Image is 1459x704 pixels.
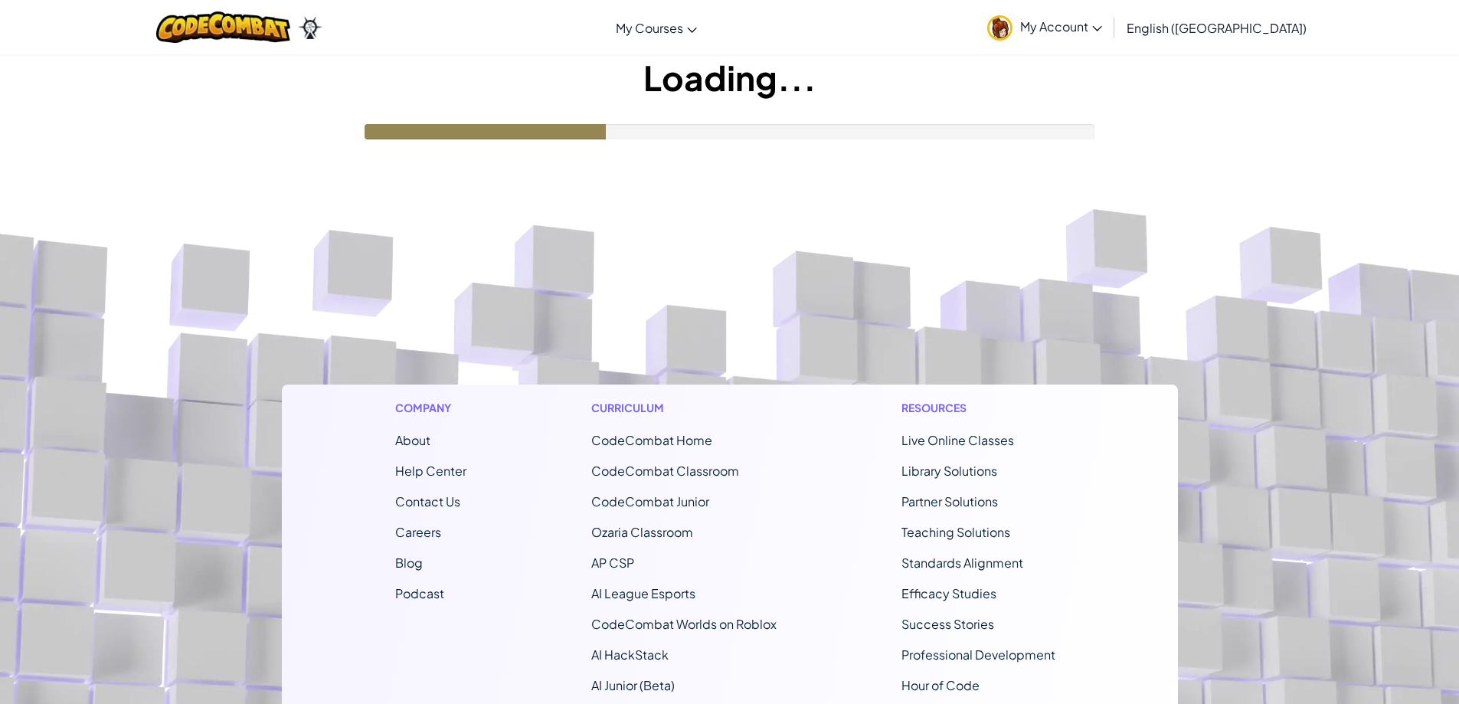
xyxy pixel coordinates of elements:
a: About [395,432,430,448]
a: Careers [395,524,441,540]
h1: Company [395,400,466,416]
a: Live Online Classes [901,432,1014,448]
h1: Resources [901,400,1065,416]
a: Hour of Code [901,677,980,693]
a: Success Stories [901,616,994,632]
a: Podcast [395,585,444,601]
a: Blog [395,555,423,571]
a: Standards Alignment [901,555,1023,571]
a: Efficacy Studies [901,585,996,601]
a: Help Center [395,463,466,479]
img: Ozaria [298,16,322,39]
a: CodeCombat Worlds on Roblox [591,616,777,632]
h1: Curriculum [591,400,777,416]
a: Professional Development [901,647,1055,663]
span: My Account [1020,18,1102,34]
a: Ozaria Classroom [591,524,693,540]
span: CodeCombat Home [591,432,712,448]
a: Teaching Solutions [901,524,1010,540]
a: Partner Solutions [901,493,998,509]
a: My Account [980,3,1110,51]
a: CodeCombat Classroom [591,463,739,479]
img: CodeCombat logo [156,11,290,43]
a: My Courses [608,7,705,48]
span: Contact Us [395,493,460,509]
img: avatar [987,15,1012,41]
a: AI League Esports [591,585,695,601]
a: AI HackStack [591,647,669,663]
span: English ([GEOGRAPHIC_DATA]) [1127,20,1307,36]
a: AI Junior (Beta) [591,677,675,693]
a: English ([GEOGRAPHIC_DATA]) [1119,7,1314,48]
a: Library Solutions [901,463,997,479]
a: AP CSP [591,555,634,571]
span: My Courses [616,20,683,36]
a: CodeCombat Junior [591,493,709,509]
